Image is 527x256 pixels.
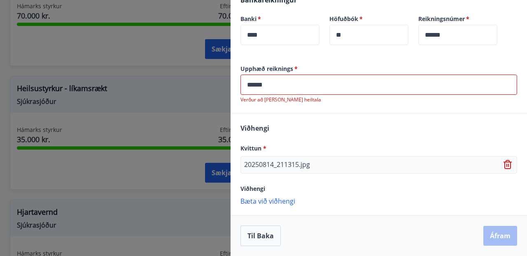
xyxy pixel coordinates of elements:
[240,96,517,103] p: Verður að [PERSON_NAME] heiltala
[240,65,517,73] label: Upphæð reiknings
[240,197,517,205] p: Bæta við viðhengi
[240,75,517,95] div: Upphæð reiknings
[418,15,497,23] label: Reikningsnúmer
[240,185,265,193] span: Viðhengi
[329,15,408,23] label: Höfuðbók
[240,124,269,133] span: Viðhengi
[240,15,319,23] label: Banki
[240,225,281,246] button: Til baka
[244,160,310,170] p: 20250814_211315.jpg
[240,144,266,152] span: Kvittun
